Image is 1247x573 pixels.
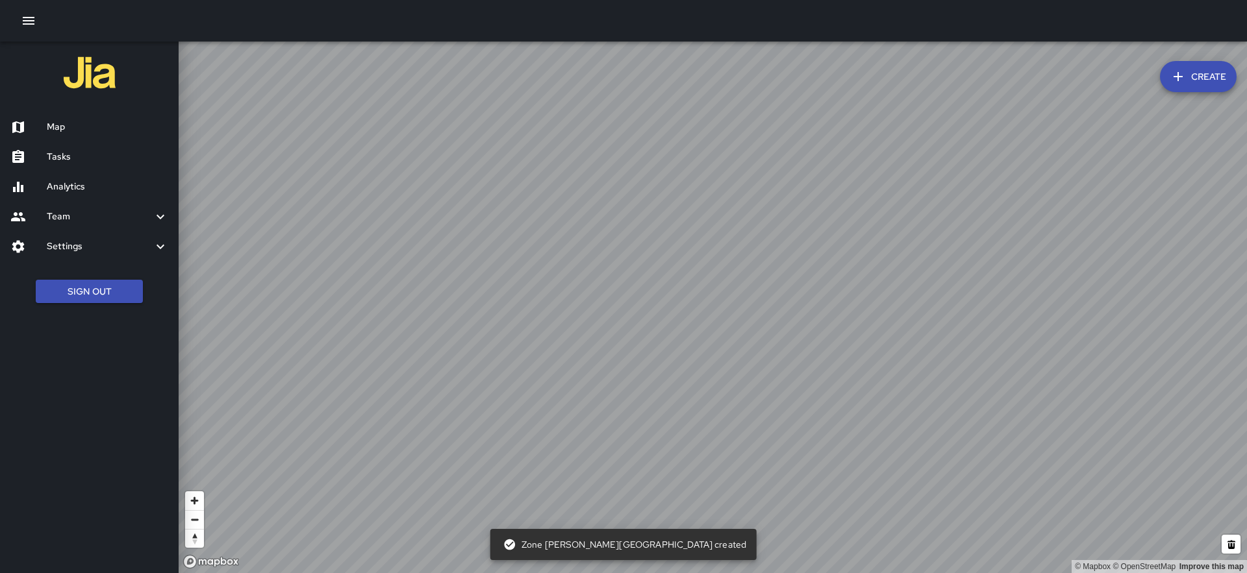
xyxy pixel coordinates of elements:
[47,210,153,224] h6: Team
[47,120,168,134] h6: Map
[64,47,116,99] img: jia-logo
[47,180,168,194] h6: Analytics
[47,150,168,164] h6: Tasks
[1160,61,1237,92] button: Create
[503,533,746,556] div: Zone [PERSON_NAME][GEOGRAPHIC_DATA] created
[36,280,143,304] button: Sign Out
[47,239,153,254] h6: Settings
